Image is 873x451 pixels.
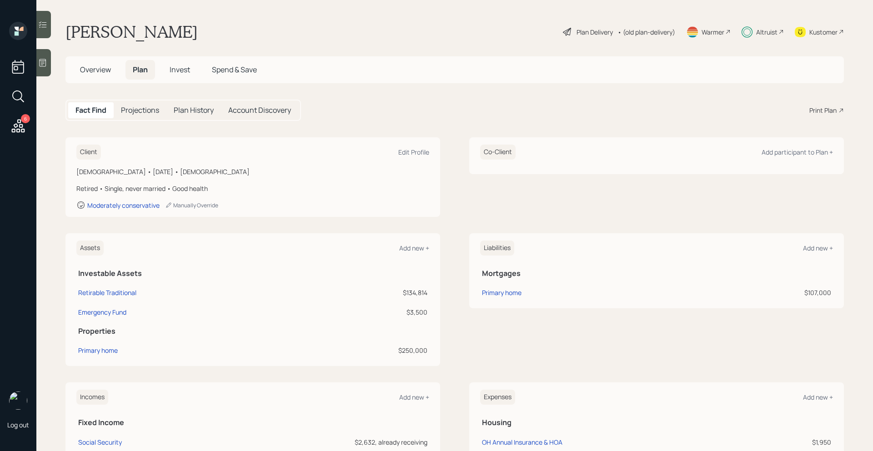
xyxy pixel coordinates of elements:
[21,114,30,123] div: 6
[65,22,198,42] h1: [PERSON_NAME]
[76,241,104,256] h6: Assets
[78,346,118,355] div: Primary home
[78,288,136,297] div: Retirable Traditional
[480,390,515,405] h6: Expenses
[78,307,126,317] div: Emergency Fund
[268,437,427,447] div: $2,632, already receiving
[174,106,214,115] h5: Plan History
[482,269,831,278] h5: Mortgages
[228,106,291,115] h5: Account Discovery
[482,288,522,297] div: Primary home
[683,437,831,447] div: $1,950
[78,327,427,336] h5: Properties
[756,27,778,37] div: Altruist
[87,201,160,210] div: Moderately conservative
[399,393,429,401] div: Add new +
[803,244,833,252] div: Add new +
[76,390,108,405] h6: Incomes
[617,27,675,37] div: • (old plan-delivery)
[398,148,429,156] div: Edit Profile
[762,148,833,156] div: Add participant to Plan +
[309,288,427,297] div: $134,814
[809,27,838,37] div: Kustomer
[689,288,831,297] div: $107,000
[9,391,27,410] img: michael-russo-headshot.png
[78,269,427,278] h5: Investable Assets
[75,106,106,115] h5: Fact Find
[809,105,837,115] div: Print Plan
[76,145,101,160] h6: Client
[399,244,429,252] div: Add new +
[76,184,429,193] div: Retired • Single, never married • Good health
[803,393,833,401] div: Add new +
[165,201,218,209] div: Manually Override
[76,167,429,176] div: [DEMOGRAPHIC_DATA] • [DATE] • [DEMOGRAPHIC_DATA]
[212,65,257,75] span: Spend & Save
[121,106,159,115] h5: Projections
[577,27,613,37] div: Plan Delivery
[80,65,111,75] span: Overview
[480,241,514,256] h6: Liabilities
[480,145,516,160] h6: Co-Client
[309,307,427,317] div: $3,500
[7,421,29,429] div: Log out
[309,346,427,355] div: $250,000
[482,418,831,427] h5: Housing
[133,65,148,75] span: Plan
[170,65,190,75] span: Invest
[78,418,427,427] h5: Fixed Income
[702,27,724,37] div: Warmer
[78,438,122,446] div: Social Security
[482,438,562,446] div: OH Annual Insurance & HOA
